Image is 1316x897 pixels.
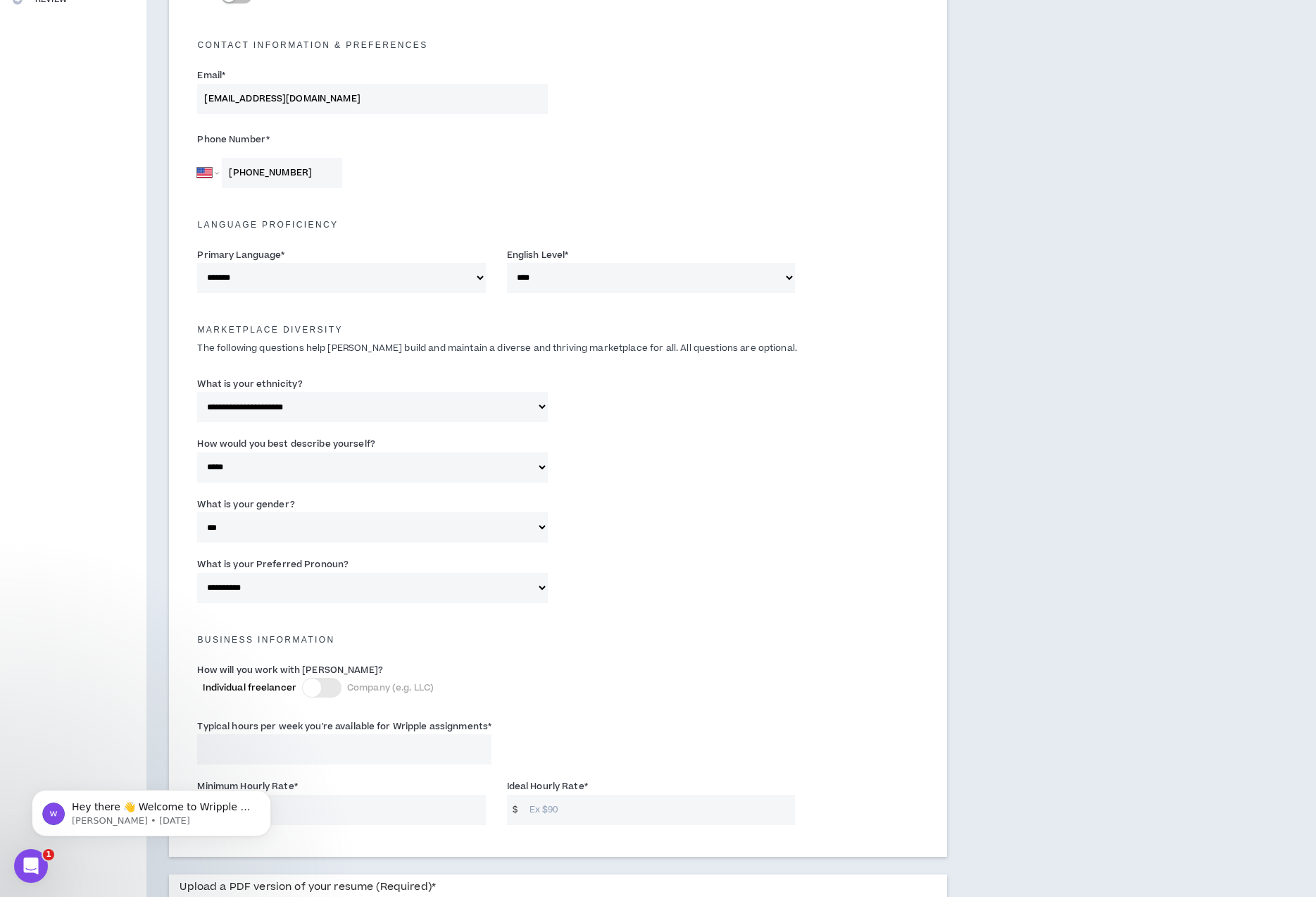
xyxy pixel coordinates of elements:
p: The following questions help [PERSON_NAME] build and maintain a diverse and thriving marketplace ... [187,342,929,355]
iframe: Intercom notifications message [11,760,292,859]
label: Typical hours per week you're available for Wripple assignments [197,715,491,738]
span: 1 [43,849,54,860]
label: How would you best describe yourself? [197,433,375,455]
label: English Level [507,244,569,266]
label: What is your ethnicity? [197,373,303,395]
label: What is your Preferred Pronoun? [197,553,349,576]
input: Ex $75 [213,795,486,825]
h5: Marketplace Diversity [187,325,929,335]
label: Primary Language [197,244,284,266]
label: Ideal Hourly Rate [507,775,588,798]
label: Minimum Hourly Rate [197,775,297,798]
input: Ex $90 [522,795,795,825]
label: What is your gender? [197,493,294,516]
label: How will you work with [PERSON_NAME]? [197,659,382,681]
h5: Language Proficiency [187,220,929,230]
input: Enter Email [197,84,547,114]
span: Individual freelancer [203,681,296,694]
span: Company (e.g. LLC) [347,681,434,694]
label: Phone Number [197,128,547,151]
h5: Contact Information & preferences [187,40,929,50]
label: Email [197,64,225,87]
span: $ [507,795,523,825]
h5: Business Information [187,635,929,645]
iframe: Intercom live chat [14,849,48,883]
